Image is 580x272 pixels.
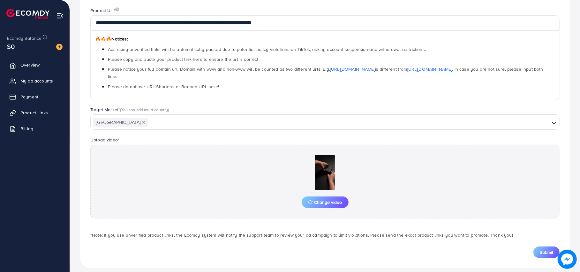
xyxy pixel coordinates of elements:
[120,107,169,112] span: (You can add multi-country)
[90,137,119,143] label: Upload video
[5,75,65,87] a: My ad accounts
[6,9,49,19] img: logo
[115,7,119,11] img: image
[108,56,260,62] span: Please copy and paste your product link here to ensure the url is correct.
[90,231,560,239] p: *Note: If you use unverified product links, the Ecomdy system will notify the support team to rev...
[95,36,111,42] span: 🔥🔥🔥
[56,44,63,50] img: image
[56,12,64,19] img: menu
[108,46,426,53] span: Ads using unverified links will be automatically paused due to potential policy violations on Tik...
[540,249,553,255] span: Submit
[20,94,38,100] span: Payment
[533,247,560,258] button: Submit
[302,197,349,208] button: Change video
[108,83,219,90] span: Please do not use URL Shortens or Banned URL here!
[20,125,33,132] span: Billing
[149,118,549,127] input: Search for option
[20,110,48,116] span: Product Links
[5,59,65,71] a: Overview
[407,66,452,72] a: [URL][DOMAIN_NAME]
[142,121,145,124] button: Deselect Pakistan
[308,200,342,204] span: Change video
[5,122,65,135] a: Billing
[558,250,577,269] img: image
[108,66,543,80] span: Please notice your full domain url. Domain with www and non-www will be counted as two different ...
[90,106,169,113] label: Target Market
[90,114,560,130] div: Search for option
[95,36,128,42] span: Notices:
[330,66,375,72] a: [URL][DOMAIN_NAME]
[293,155,357,190] img: Preview Image
[5,106,65,119] a: Product Links
[7,35,41,41] span: Ecomdy Balance
[20,62,40,68] span: Overview
[5,90,65,103] a: Payment
[90,7,119,14] label: Product Url
[93,118,148,127] span: [GEOGRAPHIC_DATA]
[20,78,53,84] span: My ad accounts
[7,42,15,51] span: $0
